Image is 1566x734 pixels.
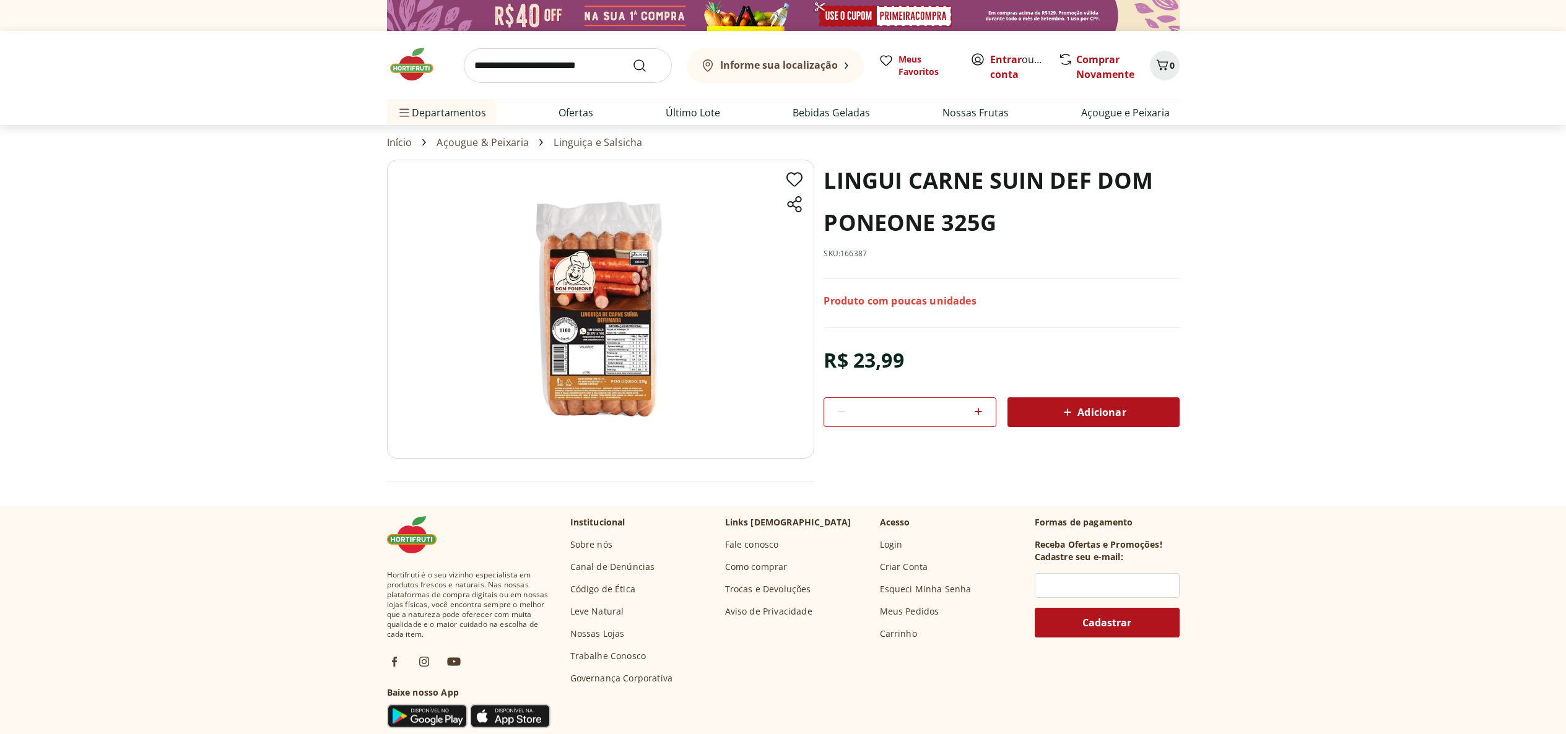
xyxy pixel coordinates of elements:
[725,583,811,595] a: Trocas e Devoluções
[1170,59,1175,71] span: 0
[559,105,593,120] a: Ofertas
[1035,538,1162,551] h3: Receba Ofertas e Promoções!
[387,46,449,83] img: Hortifruti
[880,628,917,640] a: Carrinho
[725,516,851,529] p: Links [DEMOGRAPHIC_DATA]
[1007,397,1180,427] button: Adicionar
[387,686,550,699] h3: Baixe nosso App
[570,538,612,551] a: Sobre nós
[824,294,976,308] p: Produto com poucas unidades
[879,53,955,78] a: Meus Favoritos
[570,628,625,640] a: Nossas Lojas
[387,160,814,459] img: Linguica de Carne Suína Defumada Dom Poneone 325g
[387,570,550,639] span: Hortifruti é o seu vizinho especialista em produtos frescos e naturais. Nas nossas plataformas de...
[387,654,402,669] img: fb
[570,516,625,529] p: Institucional
[570,650,646,662] a: Trabalhe Conosco
[880,605,939,618] a: Meus Pedidos
[632,58,662,73] button: Submit Search
[570,672,673,684] a: Governança Corporativa
[1076,53,1134,81] a: Comprar Novamente
[1035,516,1180,529] p: Formas de pagamento
[725,605,812,618] a: Aviso de Privacidade
[793,105,870,120] a: Bebidas Geladas
[687,48,864,83] button: Informe sua localização
[880,516,910,529] p: Acesso
[387,516,449,553] img: Hortifruti
[470,704,550,728] img: App Store Icon
[437,137,529,148] a: Açougue & Peixaria
[1060,405,1126,420] span: Adicionar
[725,538,779,551] a: Fale conosco
[824,343,903,378] div: R$ 23,99
[725,561,788,573] a: Como comprar
[990,53,1058,81] a: Criar conta
[880,561,928,573] a: Criar Conta
[446,654,461,669] img: ytb
[824,249,867,259] p: SKU: 166387
[1082,618,1131,628] span: Cadastrar
[570,561,655,573] a: Canal de Denúncias
[1035,608,1180,637] button: Cadastrar
[990,52,1045,82] span: ou
[942,105,1009,120] a: Nossas Frutas
[570,605,624,618] a: Leve Natural
[397,98,486,127] span: Departamentos
[666,105,720,120] a: Último Lote
[880,583,972,595] a: Esqueci Minha Senha
[990,53,1022,66] a: Entrar
[720,58,838,72] b: Informe sua localização
[570,583,635,595] a: Código de Ética
[824,160,1179,244] h1: LINGUI CARNE SUIN DEF DOM PONEONE 325G
[880,538,903,551] a: Login
[1035,551,1123,563] h3: Cadastre seu e-mail:
[397,98,412,127] button: Menu
[417,654,432,669] img: ig
[387,137,412,148] a: Início
[1081,105,1170,120] a: Açougue e Peixaria
[898,53,955,78] span: Meus Favoritos
[387,704,468,728] img: Google Play Icon
[554,137,642,148] a: Linguiça e Salsicha
[1150,51,1180,80] button: Carrinho
[464,48,672,83] input: search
